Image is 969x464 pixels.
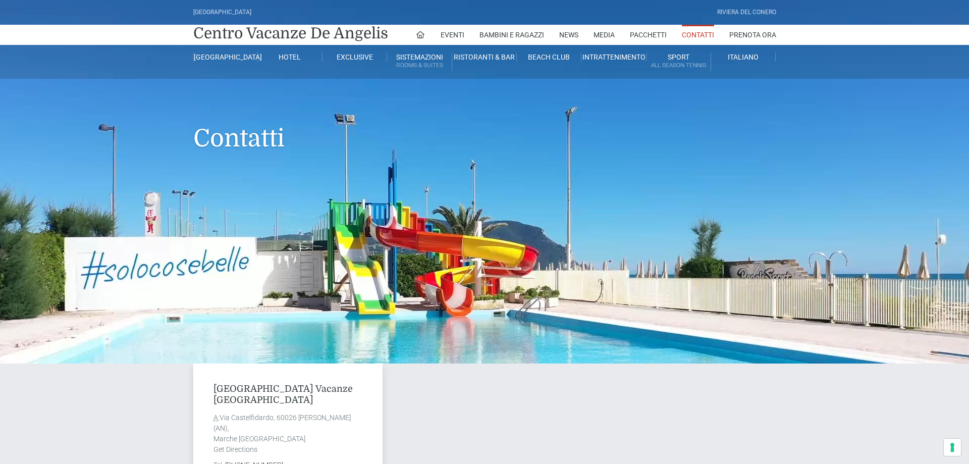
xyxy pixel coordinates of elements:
a: Bambini e Ragazzi [479,25,544,45]
div: [GEOGRAPHIC_DATA] [193,8,251,17]
a: Pacchetti [630,25,667,45]
a: Hotel [258,53,322,62]
a: Intrattenimento [581,53,646,62]
a: Media [594,25,615,45]
a: [GEOGRAPHIC_DATA] [193,53,258,62]
a: News [559,25,578,45]
small: All Season Tennis [647,61,711,70]
a: Prenota Ora [729,25,776,45]
a: Beach Club [517,53,581,62]
abbr: Address [213,414,220,422]
h1: Contatti [193,79,776,168]
a: Ristoranti & Bar [452,53,517,62]
a: SistemazioniRooms & Suites [387,53,452,71]
a: Exclusive [322,53,387,62]
a: Centro Vacanze De Angelis [193,23,388,43]
span: Italiano [728,53,759,61]
a: Eventi [441,25,464,45]
a: SportAll Season Tennis [647,53,711,71]
a: Contatti [682,25,714,45]
address: Via Castelfidardo, 60026 [PERSON_NAME] (AN), Marche [GEOGRAPHIC_DATA] Get Directions [213,413,362,455]
a: Italiano [711,53,776,62]
button: Le tue preferenze relative al consenso per le tecnologie di tracciamento [944,439,961,456]
h4: [GEOGRAPHIC_DATA] Vacanze [GEOGRAPHIC_DATA] [213,384,362,405]
small: Rooms & Suites [387,61,451,70]
div: Riviera Del Conero [717,8,776,17]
